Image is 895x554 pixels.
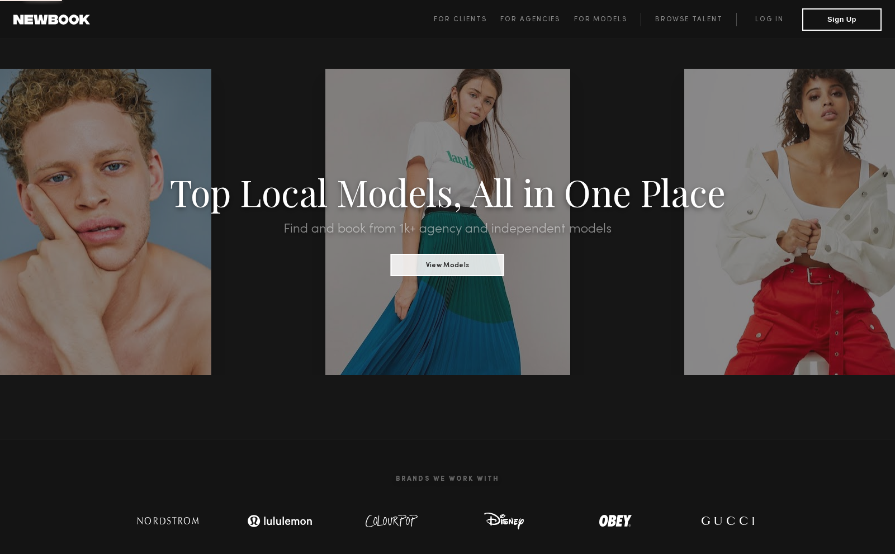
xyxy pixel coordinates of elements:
a: For Agencies [500,13,574,26]
a: For Clients [434,13,500,26]
h2: Brands We Work With [112,462,783,496]
span: For Clients [434,16,487,23]
img: logo-obey.svg [579,510,652,532]
a: View Models [391,258,504,270]
button: Sign Up [802,8,882,31]
img: logo-disney.svg [467,510,540,532]
img: logo-colour-pop.svg [356,510,428,532]
h2: Find and book from 1k+ agency and independent models [67,222,828,236]
img: logo-lulu.svg [241,510,319,532]
a: Log in [736,13,802,26]
img: logo-gucci.svg [691,510,764,532]
a: For Models [574,13,641,26]
img: logo-nordstrom.svg [129,510,207,532]
a: Browse Talent [641,13,736,26]
span: For Agencies [500,16,560,23]
span: For Models [574,16,627,23]
h1: Top Local Models, All in One Place [67,174,828,209]
button: View Models [391,254,504,276]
